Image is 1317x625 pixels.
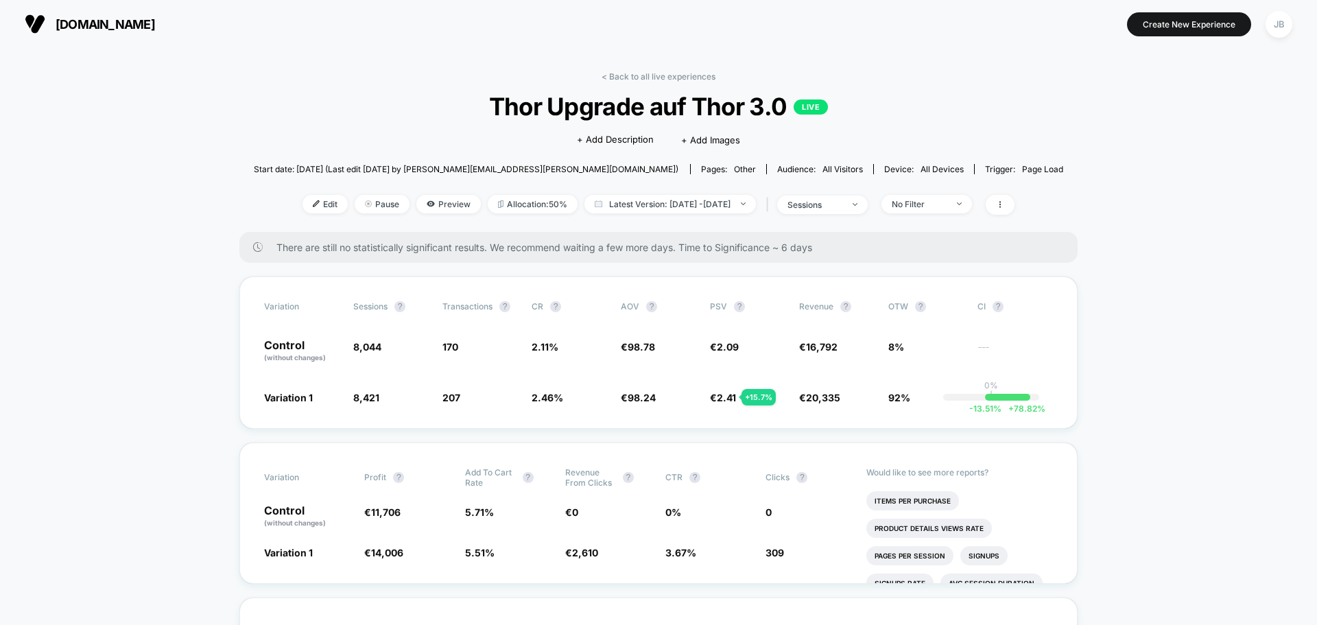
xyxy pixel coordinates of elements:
span: + Add Description [577,133,654,147]
button: ? [499,301,510,312]
img: end [741,202,746,205]
span: 11,706 [371,506,401,518]
img: Visually logo [25,14,45,34]
span: AOV [621,301,639,311]
span: 14,006 [371,547,403,558]
button: ? [646,301,657,312]
button: ? [623,472,634,483]
span: 309 [766,547,784,558]
button: ? [915,301,926,312]
span: Clicks [766,472,790,482]
span: 8,044 [353,341,381,353]
span: € [710,341,739,353]
img: end [365,200,372,207]
button: ? [689,472,700,483]
span: Allocation: 50% [488,195,578,213]
div: Pages: [701,164,756,174]
span: 170 [442,341,458,353]
span: Preview [416,195,481,213]
span: € [621,341,655,353]
img: rebalance [498,200,503,208]
button: [DOMAIN_NAME] [21,13,159,35]
button: ? [796,472,807,483]
span: There are still no statistically significant results. We recommend waiting a few more days . Time... [276,241,1050,253]
span: 2.09 [717,341,739,353]
span: 0 [572,506,578,518]
div: + 15.7 % [741,389,776,405]
span: Variation [264,467,340,488]
li: Pages Per Session [866,546,953,565]
span: 98.24 [628,392,656,403]
button: ? [840,301,851,312]
span: Add To Cart Rate [465,467,516,488]
button: ? [993,301,1004,312]
span: € [621,392,656,403]
div: Trigger: [985,164,1063,174]
p: Would like to see more reports? [866,467,1054,477]
span: 16,792 [806,341,838,353]
span: Latest Version: [DATE] - [DATE] [584,195,756,213]
span: 2.46 % [532,392,563,403]
span: 98.78 [628,341,655,353]
span: 8,421 [353,392,379,403]
span: --- [977,343,1053,363]
span: Start date: [DATE] (Last edit [DATE] by [PERSON_NAME][EMAIL_ADDRESS][PERSON_NAME][DOMAIN_NAME]) [254,164,678,174]
span: 207 [442,392,460,403]
span: 2.11 % [532,341,558,353]
img: calendar [595,200,602,207]
div: No Filter [892,199,947,209]
span: all devices [921,164,964,174]
span: Variation 1 [264,547,313,558]
span: Pause [355,195,410,213]
span: -13.51 % [969,403,1001,414]
span: € [565,506,578,518]
span: CI [977,301,1053,312]
span: 20,335 [806,392,840,403]
span: (without changes) [264,353,326,362]
span: 92% [888,392,910,403]
span: | [763,195,777,215]
span: other [734,164,756,174]
span: Edit [302,195,348,213]
span: Sessions [353,301,388,311]
p: Control [264,505,351,528]
a: < Back to all live experiences [602,71,715,82]
span: 0 [766,506,772,518]
span: Device: [873,164,974,174]
span: Thor Upgrade auf Thor 3.0 [294,92,1023,121]
button: ? [734,301,745,312]
img: end [853,203,857,206]
span: Transactions [442,301,493,311]
span: All Visitors [822,164,863,174]
button: ? [550,301,561,312]
p: Control [264,340,340,363]
span: CR [532,301,543,311]
span: 8% [888,341,904,353]
span: 2,610 [572,547,598,558]
span: Page Load [1022,164,1063,174]
p: LIVE [794,99,828,115]
span: 78.82 % [1001,403,1045,414]
span: Revenue [799,301,833,311]
img: end [957,202,962,205]
span: 0 % [665,506,681,518]
span: 5.71 % [465,506,494,518]
li: Signups Rate [866,574,934,593]
button: ? [394,301,405,312]
span: 5.51 % [465,547,495,558]
span: Revenue From Clicks [565,467,616,488]
span: 3.67 % [665,547,696,558]
span: + [1008,403,1014,414]
span: PSV [710,301,727,311]
span: € [364,506,401,518]
span: € [364,547,403,558]
button: ? [393,472,404,483]
span: Profit [364,472,386,482]
li: Product Details Views Rate [866,519,992,538]
span: (without changes) [264,519,326,527]
span: € [799,392,840,403]
div: sessions [787,200,842,210]
div: Audience: [777,164,863,174]
button: Create New Experience [1127,12,1251,36]
span: [DOMAIN_NAME] [56,17,155,32]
